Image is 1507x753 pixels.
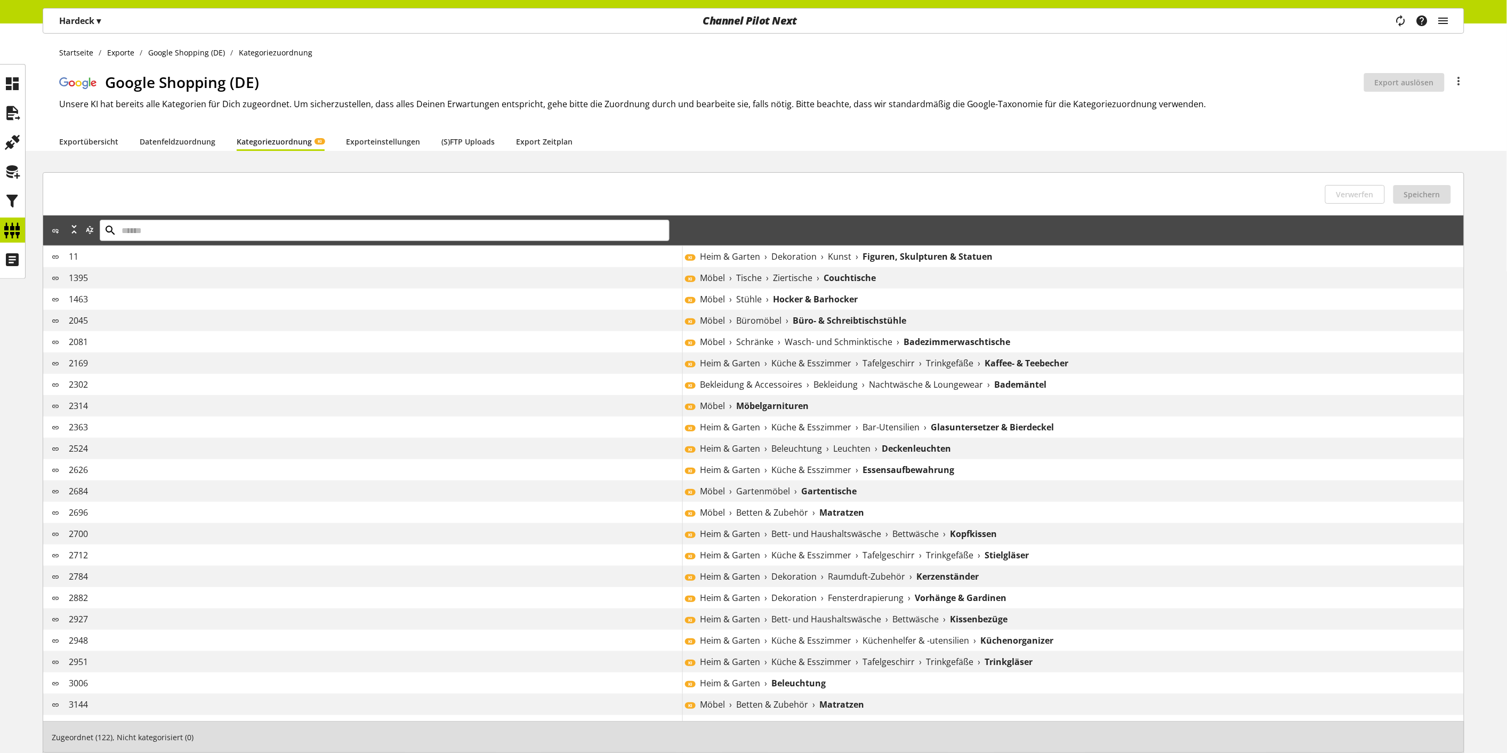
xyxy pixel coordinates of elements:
span: Raumduft-Zubehör [828,570,905,583]
b: Trinkgläser [985,655,1033,668]
b: Stielgläser [985,549,1029,562]
div: 3144 [69,698,682,711]
div: 2784 [69,570,682,583]
div: Heim & Garten › Dekoration › Raumduft-Zubehör › Kerzenständer [700,570,1464,583]
span: › [875,442,877,455]
span: Betten & Zubehör [736,506,808,519]
span: Beleuchtung [771,442,822,455]
span: Küche & Esszimmer [771,357,851,370]
span: Bekleidung & Accessoires [700,378,802,391]
span: › [729,271,732,284]
div: Heim & Garten › Beleuchtung › Leuchten › Deckenleuchten [700,442,1464,455]
div: 2045 [69,314,682,327]
span: 3006 [69,677,88,689]
div: 2700 [69,527,682,540]
span: Wasch- und Schminktische [785,335,892,348]
span: Kunst [828,250,851,263]
span: › [764,634,767,647]
b: Beleuchtung [771,677,826,690]
span: KI [688,382,692,389]
span: Möbel [700,314,725,327]
span: › [973,634,976,647]
b: Küchenorganizer [980,634,1053,647]
span: › [764,250,767,263]
span: KI [688,681,692,687]
span: › [924,421,926,434]
span: › [978,549,980,562]
span: › [862,378,865,391]
span: › [764,421,767,434]
span: 2302 [69,379,88,390]
div: Heim & Garten › Küche & Esszimmer › Küchenhelfer & -utensilien › Küchenorganizer [700,634,1464,647]
span: Tafelgeschirr [863,357,915,370]
span: Dekoration [771,250,817,263]
span: Bettwäsche [892,527,939,540]
b: Kissenbezüge [950,613,1008,626]
b: Vorhänge & Gardinen [915,591,1006,604]
a: Exporteinstellungen [346,136,420,147]
span: › [821,250,824,263]
span: › [856,719,858,732]
span: › [919,357,922,370]
span: › [729,485,732,498]
span: Ziertische [773,271,812,284]
div: Möbel › Stühle › Hocker & Barhocker [700,293,1464,306]
span: KI [688,318,692,325]
b: Glasuntersetzer & Bierdeckel [931,421,1054,434]
b: Deckenleuchten [882,442,951,455]
span: Bettwäsche [892,613,939,626]
span: KI [688,468,692,474]
span: Trinkgefäße [926,655,973,668]
div: 2524 [69,442,682,455]
span: 2684 [69,485,88,497]
span: 2045 [69,315,88,326]
span: › [943,527,946,540]
span: 2951 [69,656,88,668]
span: › [764,613,767,626]
button: Export auslösen [1364,73,1445,92]
span: Bett- und Haushaltswäsche [771,527,881,540]
span: › [821,570,824,583]
span: Küchenhelfer & -utensilien [863,634,969,647]
span: Heim & Garten [700,634,760,647]
div: Möbel › Schränke › Wasch- und Schminktische › Badezimmerwaschtische [700,335,1464,348]
span: KI [688,404,692,410]
span: Zubehör für Kaffee- & Espressomaschinen [981,719,1151,732]
div: Heim & Garten › Küche & Esszimmer › Zubehör für Küchengeräte › Zubehör für Kaffee- & Espressomasc... [700,719,1464,732]
div: Heim & Garten › Küche & Esszimmer › Tafelgeschirr › Trinkgefäße › Kaffee- & Teebecher [700,357,1464,370]
div: Möbel › Büromöbel › Büro- & Schreibtischstühle [700,314,1464,327]
span: Möbel [700,698,725,711]
span: › [817,271,819,284]
span: 2784 [69,571,88,582]
span: › [987,378,990,391]
span: 2700 [69,528,88,540]
b: Bademäntel [994,378,1046,391]
span: › [919,549,922,562]
div: 2951 [69,655,682,668]
h1: Google Shopping (DE) [105,71,1364,93]
span: Dekoration [771,591,817,604]
span: 3144 [69,699,88,710]
span: Heim & Garten [700,677,760,690]
b: Couchtische [824,271,876,284]
span: › [794,485,797,498]
span: › [974,719,977,732]
img: logo [59,75,96,90]
a: Startseite [59,47,99,58]
div: Heim & Garten › Dekoration › Kunst › Figuren, Skulpturen & Statuen [700,250,1464,263]
div: Möbel › Betten & Zubehör › Matratzen [700,506,1464,519]
span: › [764,463,767,476]
span: KI [688,574,692,581]
span: KI [688,425,692,431]
span: 2626 [69,464,88,476]
span: › [764,527,767,540]
span: 2363 [69,421,88,433]
span: Möbel [700,271,725,284]
span: KI [688,638,692,645]
span: Heim & Garten [700,442,760,455]
span: Heim & Garten [700,421,760,434]
span: › [856,549,858,562]
span: Leuchten [833,442,871,455]
span: 2927 [69,613,88,625]
span: Heim & Garten [700,463,760,476]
